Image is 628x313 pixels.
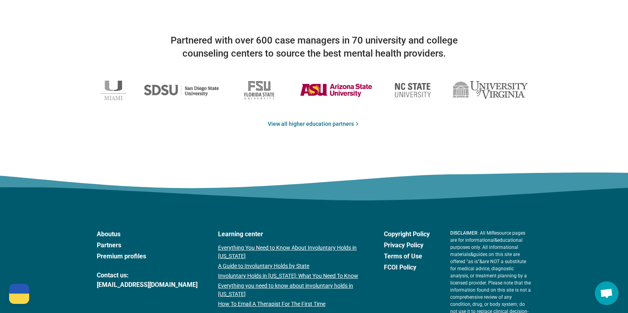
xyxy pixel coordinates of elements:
[450,230,478,236] span: DISCLAIMER
[384,252,430,261] a: Terms of Use
[218,300,363,308] a: How To Email A Therapist For The First Time
[453,81,528,99] img: University of Virginia
[97,230,197,239] a: Aboutus
[300,83,372,97] img: Arizona State University
[384,230,430,239] a: Copyright Policy
[218,230,363,239] a: Learning center
[144,82,219,99] img: San Diego State University
[97,280,197,290] a: [EMAIL_ADDRESS][DOMAIN_NAME]
[156,34,472,61] p: Partnered with over 600 case managers in 70 university and college counseling centers to source t...
[390,79,436,101] img: North Carolina State University
[97,241,197,250] a: Partners
[218,282,363,298] a: Everything you need to know about involuntary holds in [US_STATE]
[97,252,197,261] a: Premium profiles
[595,281,619,305] div: Open chat
[97,271,197,280] span: Contact us:
[384,263,430,272] a: FCOI Policy
[101,80,126,100] img: University of Miami
[384,241,430,250] a: Privacy Policy
[236,76,282,104] img: Florida State University
[218,262,363,270] a: A Guide to Involuntary Holds by State
[218,272,363,280] a: Involuntary Holds in [US_STATE]: What You Need To Know
[268,120,360,128] a: View all higher education partners
[218,244,363,260] a: Everything You Need to Know About Involuntary Holds in [US_STATE]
